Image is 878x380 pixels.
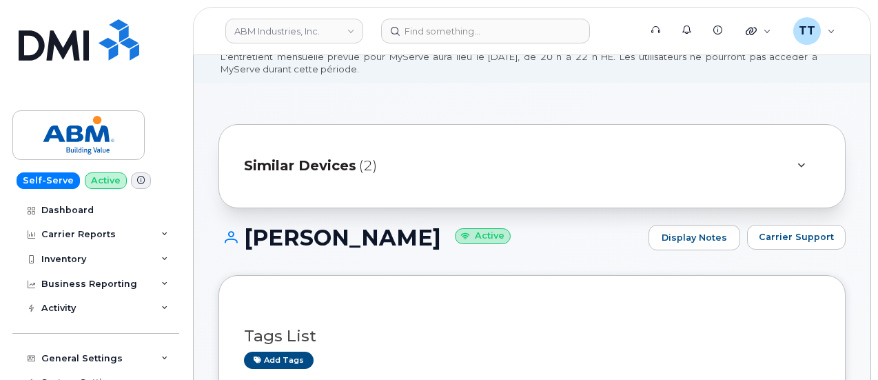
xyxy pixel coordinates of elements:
[455,228,511,244] small: Active
[759,230,834,243] span: Carrier Support
[244,328,820,345] h3: Tags List
[649,225,740,251] a: Display Notes
[244,156,356,176] span: Similar Devices
[244,352,314,369] a: Add tags
[736,17,781,45] div: Quicklinks
[799,23,815,39] span: TT
[359,156,377,176] span: (2)
[225,19,363,43] a: ABM Industries, Inc.
[784,17,845,45] div: Travis Tedesco
[381,19,590,43] input: Find something...
[747,225,846,250] button: Carrier Support
[218,226,642,250] h1: [PERSON_NAME]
